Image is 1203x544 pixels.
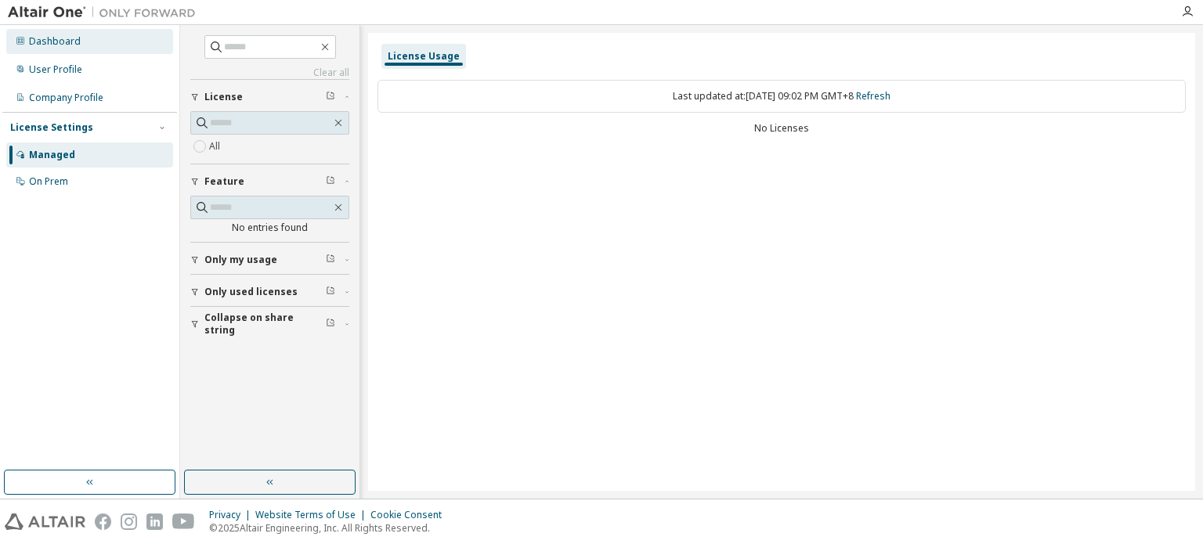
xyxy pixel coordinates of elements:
[378,122,1186,135] div: No Licenses
[190,67,349,79] a: Clear all
[326,175,335,188] span: Clear filter
[5,513,85,530] img: altair_logo.svg
[172,513,195,530] img: youtube.svg
[190,164,349,199] button: Feature
[190,275,349,309] button: Only used licenses
[190,222,349,234] div: No entries found
[209,521,451,535] p: © 2025 Altair Engineering, Inc. All Rights Reserved.
[8,5,204,20] img: Altair One
[29,175,68,188] div: On Prem
[29,149,75,161] div: Managed
[209,137,223,156] label: All
[29,92,103,104] div: Company Profile
[204,286,298,298] span: Only used licenses
[29,35,81,48] div: Dashboard
[209,509,255,521] div: Privacy
[190,243,349,277] button: Only my usage
[378,80,1186,113] div: Last updated at: [DATE] 09:02 PM GMT+8
[255,509,370,521] div: Website Terms of Use
[190,307,349,341] button: Collapse on share string
[326,286,335,298] span: Clear filter
[204,254,277,266] span: Only my usage
[326,254,335,266] span: Clear filter
[10,121,93,134] div: License Settings
[204,312,326,337] span: Collapse on share string
[29,63,82,76] div: User Profile
[95,513,111,530] img: facebook.svg
[190,80,349,114] button: License
[388,50,460,63] div: License Usage
[856,89,891,103] a: Refresh
[370,509,451,521] div: Cookie Consent
[326,318,335,330] span: Clear filter
[146,513,163,530] img: linkedin.svg
[204,91,243,103] span: License
[204,175,244,188] span: Feature
[121,513,137,530] img: instagram.svg
[326,91,335,103] span: Clear filter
